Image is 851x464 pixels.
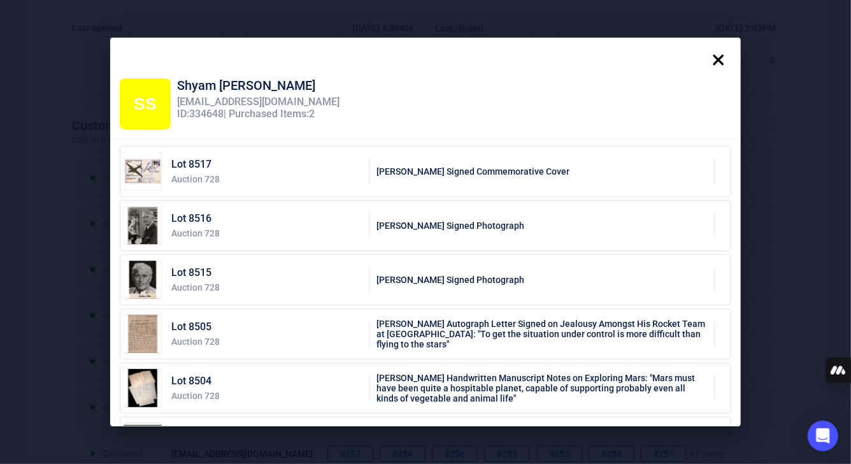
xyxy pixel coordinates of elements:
img: 8517_1.jpg [124,152,162,191]
img: 8516_1.jpg [124,207,162,245]
div: Auction 728 [171,391,362,401]
div: [EMAIL_ADDRESS][DOMAIN_NAME] [177,96,340,108]
div: [PERSON_NAME] Signed Photograph [370,221,714,231]
div: [PERSON_NAME] Handwritten Manuscript Notes on Exploring Mars: "Mars must have been quite a hospit... [370,373,714,403]
div: [PERSON_NAME] Signed Photograph [370,275,714,285]
div: Auction 728 [171,337,362,347]
a: Lot 8504Auction 728[PERSON_NAME] Handwritten Manuscript Notes on Exploring Mars: "Mars must have ... [120,363,731,414]
div: [PERSON_NAME] Signed Commemorative Cover [370,166,714,177]
div: Lot 8504 [171,375,362,390]
div: Auction 728 [171,174,362,184]
div: Lot 8515 [171,267,362,282]
img: 8191_1.jpg [124,423,162,461]
div: Lot 8517 [171,159,362,173]
div: Shyam Sankar [120,78,171,129]
div: Shyam [PERSON_NAME] [177,78,340,96]
div: Auction 728 [171,228,362,238]
img: 8505_1.jpg [124,315,162,353]
a: Lot 8517Auction 728[PERSON_NAME] Signed Commemorative Cover [120,146,731,197]
a: Lot 8516Auction 728[PERSON_NAME] Signed Photograph [120,200,731,251]
div: [PERSON_NAME] Autograph Letter Signed on Jealousy Amongst His Rocket Team at [GEOGRAPHIC_DATA]: "... [370,319,714,349]
div: Lot 8505 [171,321,362,336]
img: 8504_1.jpg [124,369,162,407]
div: Open Intercom Messenger [808,421,838,451]
span: SS [134,94,157,113]
a: Lot 8515Auction 728[PERSON_NAME] Signed Photograph [120,254,731,305]
img: 8515_1.jpg [124,261,162,299]
div: Auction 728 [171,282,362,293]
div: Lot 8516 [171,213,362,228]
div: ID: 334648 | Purchased Items: 2 [177,108,340,120]
a: Lot 8505Auction 728[PERSON_NAME] Autograph Letter Signed on Jealousy Amongst His Rocket Team at [... [120,308,731,359]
